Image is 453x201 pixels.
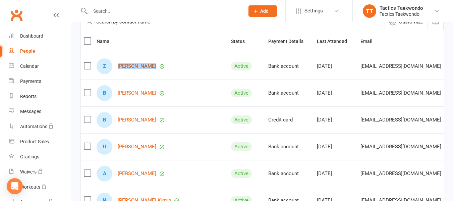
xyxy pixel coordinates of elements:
[268,117,311,123] div: Credit card
[118,90,156,96] a: [PERSON_NAME]
[360,140,441,153] span: [EMAIL_ADDRESS][DOMAIN_NAME]
[268,37,311,45] button: Payment Details
[268,39,311,44] span: Payment Details
[360,113,441,126] span: [EMAIL_ADDRESS][DOMAIN_NAME]
[20,48,35,54] div: People
[231,169,252,178] div: Active
[97,112,112,128] div: Binev
[9,74,71,89] a: Payments
[317,171,354,177] div: [DATE]
[20,124,47,129] div: Automations
[20,139,49,144] div: Product Sales
[363,4,376,18] div: TT
[97,39,117,44] span: Name
[231,62,252,70] div: Active
[317,90,354,96] div: [DATE]
[304,3,323,18] span: Settings
[9,164,71,180] a: Waivers
[118,117,156,123] a: [PERSON_NAME]
[97,37,117,45] button: Name
[317,63,354,69] div: [DATE]
[231,37,252,45] button: Status
[9,29,71,44] a: Dashboard
[317,117,354,123] div: [DATE]
[231,142,252,151] div: Active
[118,144,156,150] a: [PERSON_NAME]
[118,171,156,177] a: [PERSON_NAME]
[360,39,380,44] span: Email
[268,90,311,96] div: Bank account
[360,37,380,45] button: Email
[231,39,252,44] span: Status
[9,44,71,59] a: People
[360,60,441,72] span: [EMAIL_ADDRESS][DOMAIN_NAME]
[118,63,156,69] a: [PERSON_NAME]
[20,79,41,84] div: Payments
[9,134,71,149] a: Product Sales
[360,167,441,180] span: [EMAIL_ADDRESS][DOMAIN_NAME]
[20,109,41,114] div: Messages
[97,166,112,182] div: Alrayyan
[317,37,354,45] button: Last Attended
[268,63,311,69] div: Bank account
[20,169,37,174] div: Waivers
[268,144,311,150] div: Bank account
[248,5,277,17] button: Add
[231,115,252,124] div: Active
[97,58,112,74] div: Zyrn
[9,180,71,195] a: Workouts
[88,6,240,16] input: Search...
[380,5,423,11] div: Tactics Taekwondo
[20,63,39,69] div: Calendar
[20,154,39,159] div: Gradings
[97,85,112,101] div: Benino
[97,139,112,155] div: Ubbay
[20,184,40,190] div: Workouts
[360,87,441,99] span: [EMAIL_ADDRESS][DOMAIN_NAME]
[317,39,354,44] span: Last Attended
[9,89,71,104] a: Reports
[7,178,23,194] div: Open Intercom Messenger
[20,33,43,39] div: Dashboard
[317,144,354,150] div: [DATE]
[260,8,269,14] span: Add
[9,119,71,134] a: Automations
[380,11,423,17] div: Tactics Taekwondo
[268,171,311,177] div: Bank account
[8,7,25,23] a: Clubworx
[9,59,71,74] a: Calendar
[9,149,71,164] a: Gradings
[9,104,71,119] a: Messages
[231,89,252,97] div: Active
[20,94,37,99] div: Reports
